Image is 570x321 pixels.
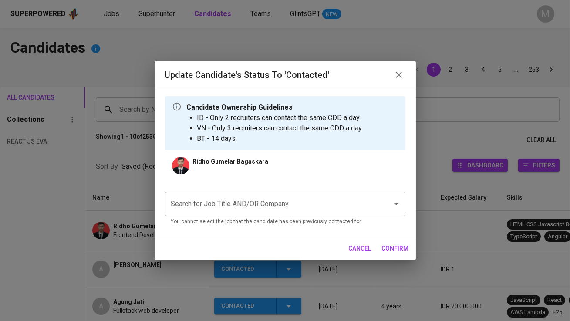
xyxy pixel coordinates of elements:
[349,243,371,254] span: cancel
[382,243,409,254] span: confirm
[378,241,412,257] button: confirm
[187,102,363,113] p: Candidate Ownership Guidelines
[197,134,363,144] li: BT - 14 days.
[193,157,269,166] p: Ridho Gumelar Bagaskara
[171,217,399,226] p: You cannot select the job that the candidate has been previously contacted for.
[172,157,189,174] img: 2e03cec5c3843bf8711dda0cd3368ba3.jpg
[345,241,375,257] button: cancel
[390,198,402,210] button: Open
[197,113,363,123] li: ID - Only 2 recruiters can contact the same CDD a day.
[197,123,363,134] li: VN - Only 3 recruiters can contact the same CDD a day.
[165,68,330,82] h6: Update Candidate's Status to 'Contacted'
